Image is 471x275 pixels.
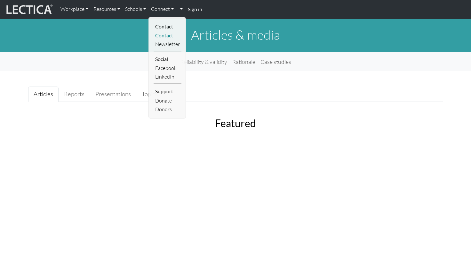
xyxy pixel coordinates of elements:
li: Social [154,54,181,64]
a: Reliability & validity [178,55,230,69]
a: Articles [28,87,59,102]
img: lecticalive [5,4,53,16]
a: Facebook [154,64,181,73]
strong: Sign in [188,6,202,12]
h1: Articles & media [28,27,443,42]
a: Sign in [185,3,205,16]
a: Rationale [230,55,258,69]
li: Contact [154,21,181,32]
a: Schools [123,3,148,16]
a: Presentations [90,87,136,102]
a: Reports [59,87,90,102]
a: Connect [148,3,176,16]
a: Topics [136,87,163,102]
h2: Featured [67,117,404,129]
a: Resources [91,3,123,16]
a: LinkedIn [154,73,181,81]
a: Newsletter [154,40,181,49]
a: Contact [154,31,181,40]
a: Donors [154,105,181,114]
li: Support [154,86,181,96]
a: Workplace [58,3,91,16]
a: Donate [154,96,181,105]
a: Case studies [258,55,294,69]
